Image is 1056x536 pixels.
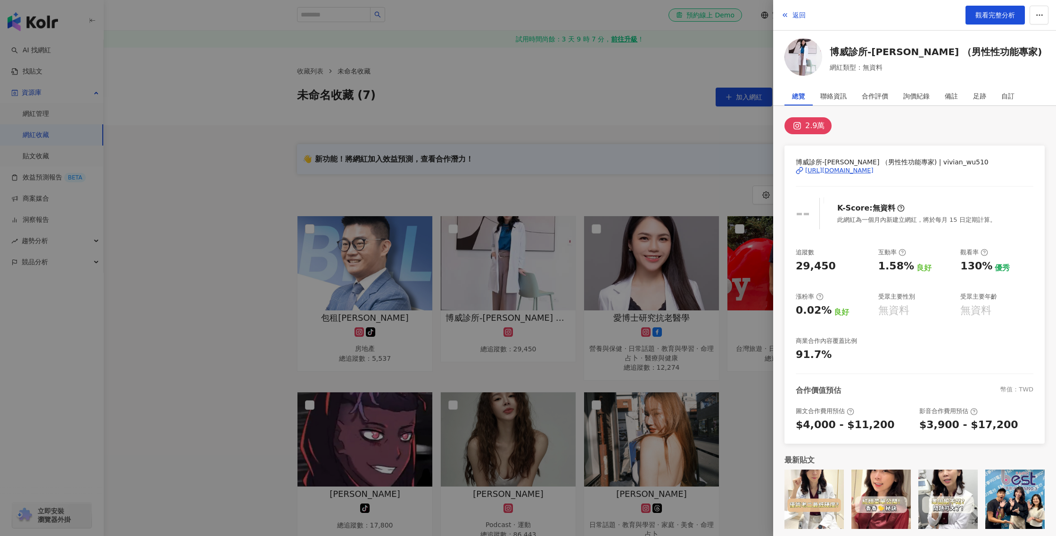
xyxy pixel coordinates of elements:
span: 返回 [792,11,806,19]
div: 追蹤數 [796,248,814,257]
div: 漲粉率 [796,292,824,301]
div: 91.7% [796,348,832,362]
div: 2.9萬 [805,119,825,132]
span: 網紅類型：無資料 [830,62,1042,73]
div: $4,000 - $11,200 [796,418,895,432]
button: 返回 [781,6,806,24]
a: 觀看完整分析 [965,6,1025,24]
div: 足跡 [973,87,986,106]
div: 影音合作費用預估 [919,407,978,415]
img: post-image [784,470,844,529]
div: 詢價紀錄 [903,87,930,106]
img: post-image [851,470,911,529]
div: 聯絡資訊 [820,87,847,106]
a: 博威診所-[PERSON_NAME] （男性性功能專家) [830,45,1042,58]
div: 受眾主要性別 [878,292,915,301]
div: -- [796,200,810,227]
img: post-image [918,470,978,529]
a: [URL][DOMAIN_NAME] [796,166,1033,175]
div: 幣值：TWD [1000,385,1033,396]
div: 商業合作內容覆蓋比例 [796,337,857,345]
div: 觀看率 [960,248,988,257]
div: 無資料 [878,303,909,318]
div: 無資料 [960,303,991,318]
div: 合作評價 [862,87,888,106]
div: 總覽 [792,87,805,106]
div: 良好 [834,307,849,317]
div: 1.58% [878,259,914,274]
div: 自訂 [1001,87,1015,106]
button: 2.9萬 [784,117,832,134]
img: post-image [985,470,1045,529]
div: 合作價值預估 [796,385,841,396]
div: 此網紅為一個月內新建立網紅，將於每月 15 日定期計算。 [837,216,996,224]
div: 互動率 [878,248,906,257]
div: $3,900 - $17,200 [919,418,1018,432]
div: [URL][DOMAIN_NAME] [805,166,874,175]
div: 130% [960,259,992,274]
div: 備註 [945,87,958,106]
div: 良好 [916,263,932,273]
div: 圖文合作費用預估 [796,407,854,415]
span: 博威診所-[PERSON_NAME] （男性性功能專家) | vivian_wu510 [796,157,1033,167]
span: 觀看完整分析 [975,11,1015,19]
div: 0.02% [796,303,832,318]
div: 優秀 [995,263,1010,273]
div: 無資料 [873,203,895,213]
div: 29,450 [796,259,836,274]
a: KOL Avatar [784,38,822,79]
img: KOL Avatar [784,38,822,76]
div: K-Score : [837,203,905,213]
div: 最新貼文 [784,455,1045,465]
div: 受眾主要年齡 [960,292,997,301]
